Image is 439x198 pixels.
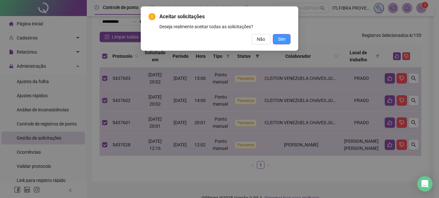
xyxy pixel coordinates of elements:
[257,36,265,43] span: Não
[159,23,291,30] div: Deseja realmente aceitar todas as solicitações?
[278,36,285,43] span: Sim
[252,34,270,44] button: Não
[273,34,291,44] button: Sim
[148,13,156,20] span: exclamation-circle
[159,13,291,21] span: Aceitar solicitações
[417,176,433,192] div: Open Intercom Messenger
